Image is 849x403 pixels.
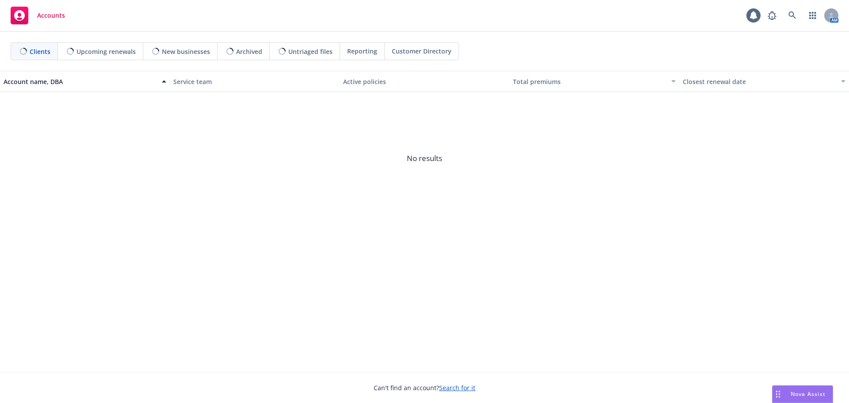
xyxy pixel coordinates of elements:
span: Can't find an account? [374,383,475,392]
span: Untriaged files [288,47,333,56]
button: Total premiums [509,71,679,92]
button: Nova Assist [772,385,833,403]
a: Accounts [7,3,69,28]
div: Closest renewal date [683,77,836,86]
a: Switch app [804,7,822,24]
div: Service team [173,77,336,86]
div: Total premiums [513,77,666,86]
div: Drag to move [773,386,784,403]
span: Reporting [347,46,377,56]
span: Clients [30,47,50,56]
button: Service team [170,71,340,92]
a: Search [784,7,801,24]
span: Customer Directory [392,46,451,56]
span: New businesses [162,47,210,56]
div: Account name, DBA [4,77,157,86]
button: Closest renewal date [679,71,849,92]
button: Active policies [340,71,509,92]
span: Nova Assist [791,390,826,398]
span: Archived [236,47,262,56]
div: Active policies [343,77,506,86]
span: Upcoming renewals [76,47,136,56]
span: Accounts [37,12,65,19]
a: Report a Bug [763,7,781,24]
a: Search for it [439,384,475,392]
